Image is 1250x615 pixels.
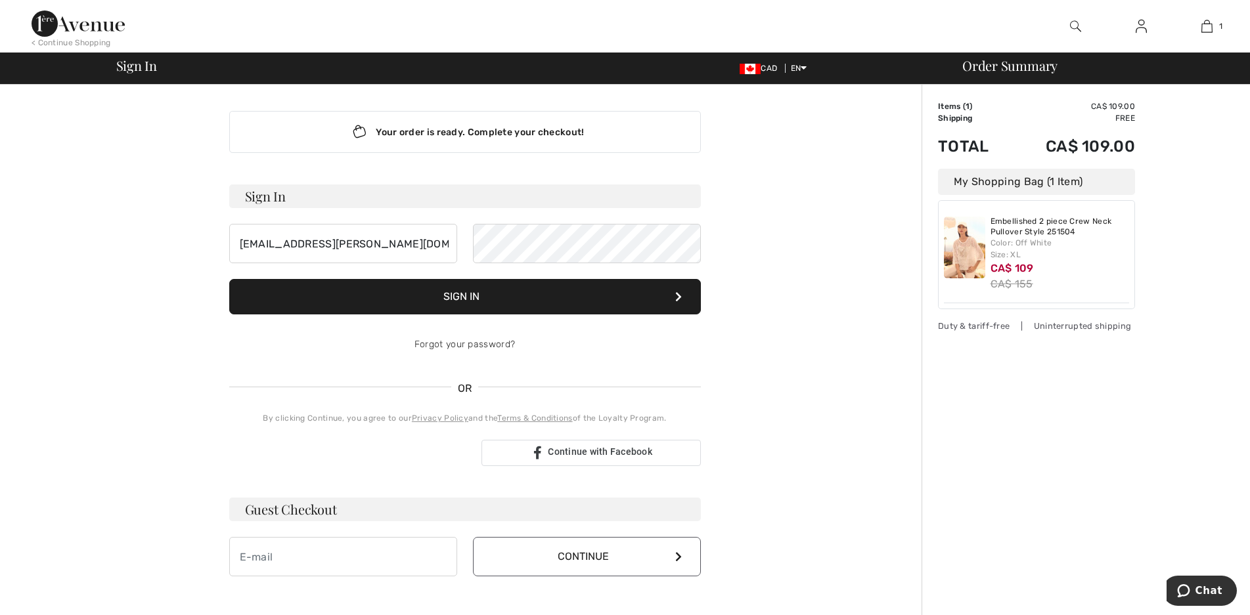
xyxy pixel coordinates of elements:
a: Embellished 2 piece Crew Neck Pullover Style 251504 [991,217,1130,237]
div: Duty & tariff-free | Uninterrupted shipping [938,320,1135,332]
div: Order Summary [947,59,1242,72]
img: Embellished 2 piece Crew Neck Pullover Style 251504 [944,217,985,278]
td: Total [938,124,1010,169]
img: My Info [1136,18,1147,34]
a: Privacy Policy [412,414,468,423]
button: Sign In [229,279,701,314]
a: Sign In [1125,18,1157,35]
button: Continue [473,537,701,576]
span: 1 [1219,20,1222,32]
img: 1ère Avenue [32,11,125,37]
a: 1 [1174,18,1239,34]
input: E-mail [229,537,457,576]
td: CA$ 109.00 [1010,124,1135,169]
span: CA$ 109 [991,262,1034,274]
div: My Shopping Bag (1 Item) [938,169,1135,195]
span: 1 [966,102,970,111]
iframe: Opens a widget where you can chat to one of our agents [1167,576,1237,608]
span: CAD [740,64,782,73]
img: search the website [1070,18,1081,34]
span: Sign In [116,59,157,72]
span: EN [791,64,807,73]
h3: Sign In [229,184,701,208]
h3: Guest Checkout [229,498,701,521]
div: Your order is ready. Complete your checkout! [229,111,701,153]
td: Shipping [938,112,1010,124]
img: Canadian Dollar [740,64,761,74]
iframe: Sign in with Google Button [223,438,478,467]
a: Continue with Facebook [481,440,701,466]
div: Color: Off White Size: XL [991,237,1130,261]
span: Continue with Facebook [548,446,652,457]
input: E-mail [229,224,457,263]
a: Forgot your password? [414,339,515,350]
td: Items ( ) [938,100,1010,112]
td: CA$ 109.00 [1010,100,1135,112]
td: Free [1010,112,1135,124]
div: By clicking Continue, you agree to our and the of the Loyalty Program. [229,412,701,424]
img: My Bag [1201,18,1213,34]
span: OR [451,381,479,396]
a: Terms & Conditions [497,414,572,423]
div: < Continue Shopping [32,37,111,49]
s: CA$ 155 [991,278,1033,290]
